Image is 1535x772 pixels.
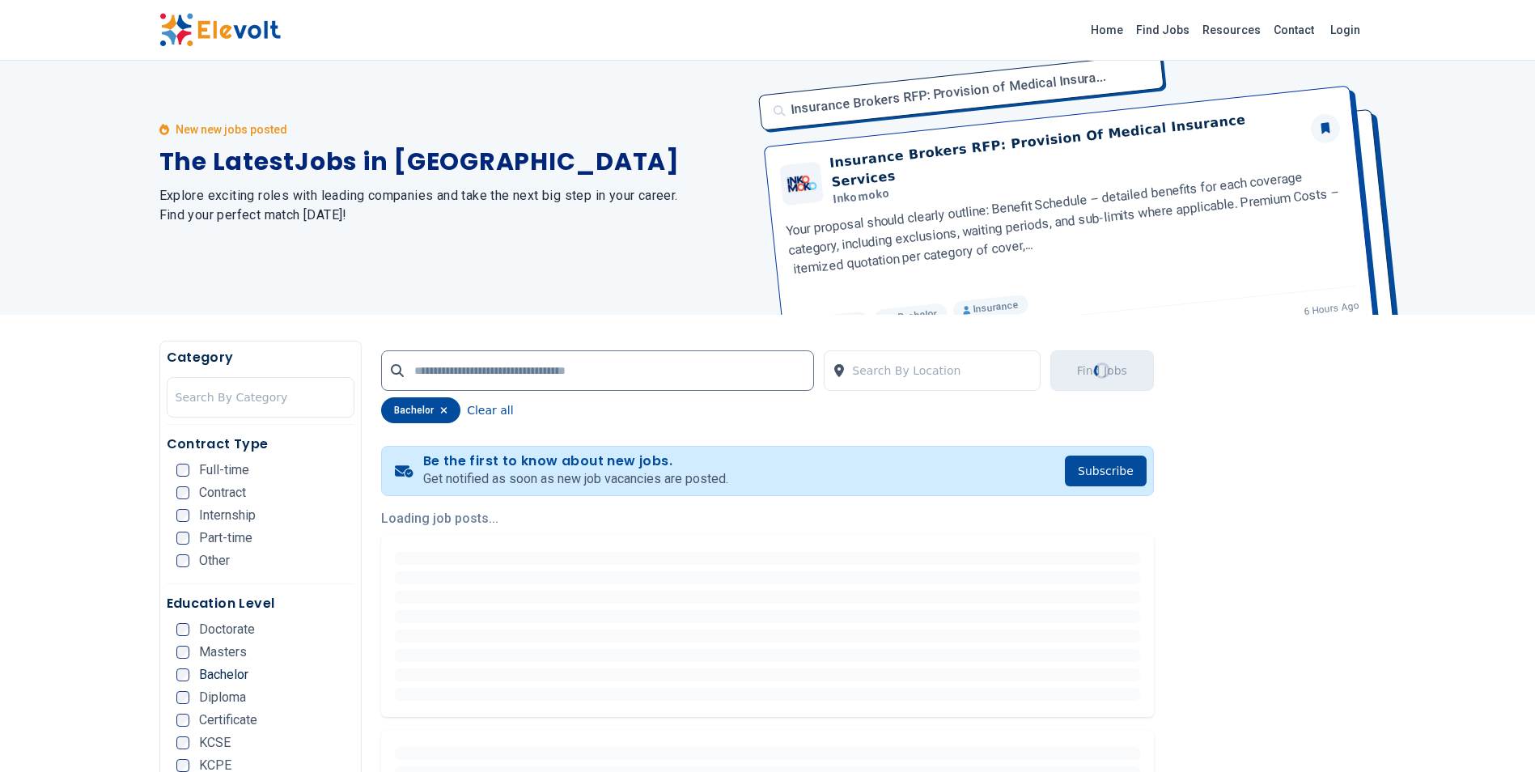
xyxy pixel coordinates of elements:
input: KCPE [176,759,189,772]
h5: Category [167,348,355,367]
span: Other [199,554,230,567]
button: Subscribe [1065,456,1147,486]
span: Diploma [199,691,246,704]
iframe: Chat Widget [1454,694,1535,772]
a: Resources [1196,17,1267,43]
input: Bachelor [176,668,189,681]
h1: The Latest Jobs in [GEOGRAPHIC_DATA] [159,147,748,176]
input: Contract [176,486,189,499]
p: New new jobs posted [176,121,287,138]
div: Loading... [1092,361,1112,381]
input: Certificate [176,714,189,727]
input: Full-time [176,464,189,477]
h4: Be the first to know about new jobs. [423,453,728,469]
a: Login [1321,14,1370,46]
h2: Explore exciting roles with leading companies and take the next big step in your career. Find you... [159,186,748,225]
input: Part-time [176,532,189,545]
span: Bachelor [199,668,248,681]
h5: Education Level [167,594,355,613]
div: bachelor [381,397,460,423]
span: Part-time [199,532,252,545]
p: Get notified as soon as new job vacancies are posted. [423,469,728,489]
span: KCSE [199,736,231,749]
span: Internship [199,509,256,522]
button: Clear all [467,397,513,423]
img: Elevolt [159,13,281,47]
span: KCPE [199,759,231,772]
span: Certificate [199,714,257,727]
input: Other [176,554,189,567]
button: Find JobsLoading... [1050,350,1154,391]
p: Loading job posts... [381,509,1154,528]
a: Find Jobs [1130,17,1196,43]
input: Internship [176,509,189,522]
h5: Contract Type [167,435,355,454]
a: Home [1084,17,1130,43]
a: Contact [1267,17,1321,43]
span: Masters [199,646,247,659]
input: Diploma [176,691,189,704]
span: Full-time [199,464,249,477]
input: Doctorate [176,623,189,636]
input: KCSE [176,736,189,749]
input: Masters [176,646,189,659]
span: Contract [199,486,246,499]
span: Doctorate [199,623,255,636]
